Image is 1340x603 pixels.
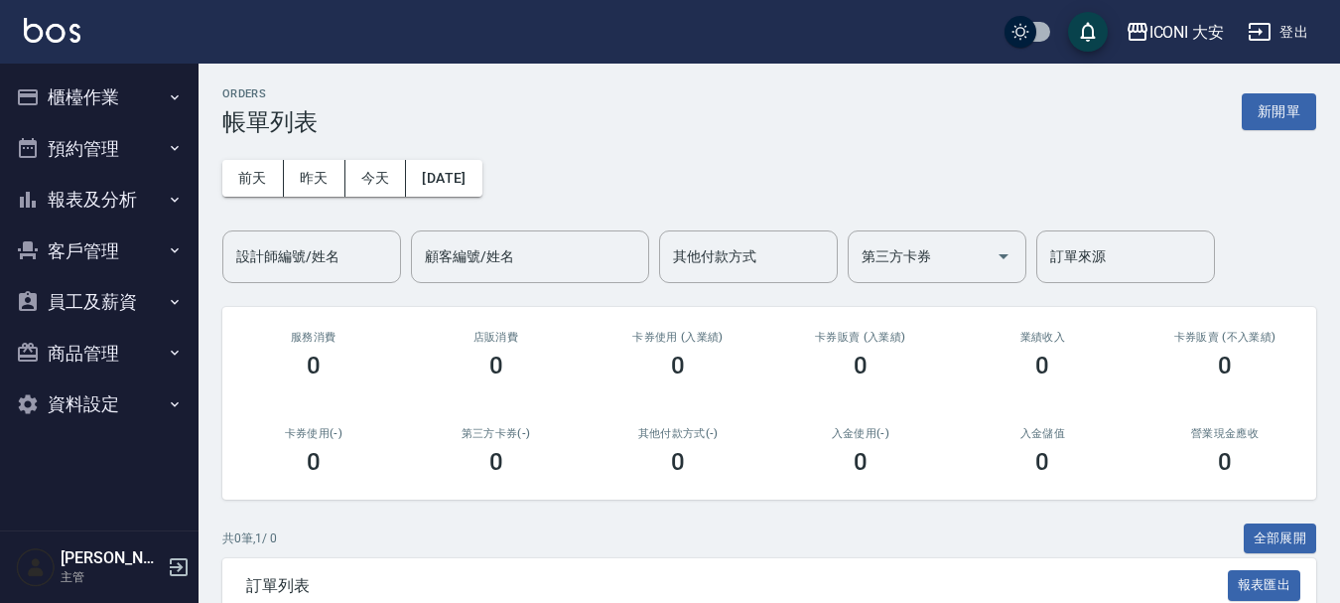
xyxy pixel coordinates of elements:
button: Open [988,240,1019,272]
p: 主管 [61,568,162,586]
span: 訂單列表 [246,576,1228,596]
h2: 卡券販賣 (入業績) [793,331,928,344]
button: 登出 [1240,14,1316,51]
button: 預約管理 [8,123,191,175]
h3: 0 [854,352,868,379]
h2: 營業現金應收 [1157,427,1292,440]
h5: [PERSON_NAME] [61,548,162,568]
button: 資料設定 [8,378,191,430]
img: Person [16,547,56,587]
button: save [1068,12,1108,52]
h2: 卡券販賣 (不入業績) [1157,331,1292,344]
button: 前天 [222,160,284,197]
button: 員工及薪資 [8,276,191,328]
button: 報表及分析 [8,174,191,226]
h3: 0 [1035,352,1049,379]
h2: 其他付款方式(-) [610,427,745,440]
button: 客戶管理 [8,226,191,277]
p: 共 0 筆, 1 / 0 [222,529,277,547]
h3: 服務消費 [246,331,381,344]
button: 全部展開 [1244,524,1317,554]
h3: 0 [1218,352,1232,379]
h2: 入金使用(-) [793,427,928,440]
h3: 0 [1218,448,1232,476]
h3: 0 [307,448,321,476]
button: 今天 [345,160,407,197]
h3: 0 [489,448,503,476]
h2: 卡券使用 (入業績) [610,331,745,344]
h3: 帳單列表 [222,108,318,136]
button: 新開單 [1242,93,1316,130]
h2: ORDERS [222,87,318,100]
button: ICONI 大安 [1118,12,1233,53]
button: 商品管理 [8,328,191,379]
h3: 0 [489,352,503,379]
h3: 0 [307,352,321,379]
h3: 0 [671,352,685,379]
h2: 第三方卡券(-) [429,427,564,440]
h2: 店販消費 [429,331,564,344]
img: Logo [24,18,80,43]
h3: 0 [854,448,868,476]
h2: 業績收入 [976,331,1111,344]
h2: 入金儲值 [976,427,1111,440]
h2: 卡券使用(-) [246,427,381,440]
button: 昨天 [284,160,345,197]
h3: 0 [671,448,685,476]
a: 報表匯出 [1228,575,1301,594]
h3: 0 [1035,448,1049,476]
div: ICONI 大安 [1149,20,1225,45]
button: 櫃檯作業 [8,72,191,123]
button: [DATE] [406,160,481,197]
a: 新開單 [1242,101,1316,120]
button: 報表匯出 [1228,570,1301,601]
